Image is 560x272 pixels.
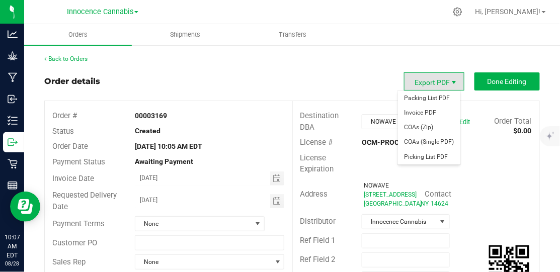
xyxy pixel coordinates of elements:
[8,116,18,126] inline-svg: Inventory
[459,118,470,126] a: Edit
[5,260,20,267] p: 08/28
[52,157,105,166] span: Payment Status
[495,117,532,126] span: Order Total
[135,112,167,120] strong: 00003169
[364,200,422,207] span: [GEOGRAPHIC_DATA]
[300,190,328,199] span: Address
[52,238,97,247] span: Customer PO
[52,219,105,228] span: Payment Terms
[362,215,436,229] span: Innocence Cannabis
[364,182,389,189] span: NOWAVE
[270,171,285,186] span: Toggle calendar
[421,200,429,207] span: NY
[514,127,532,135] strong: $0.00
[135,127,161,135] strong: Created
[52,174,94,183] span: Invoice Date
[300,255,336,264] span: Ref Field 2
[132,24,239,45] a: Shipments
[10,192,40,222] iframe: Resource center
[425,190,452,199] span: Contact
[8,29,18,39] inline-svg: Analytics
[420,200,421,207] span: ,
[24,24,132,45] a: Orders
[265,30,320,39] span: Transfers
[44,55,88,62] a: Back to Orders
[52,111,77,120] span: Order #
[300,138,333,147] span: License #
[488,77,527,85] span: Done Editing
[362,138,437,146] strong: OCM-PROC-24-000070
[300,153,334,174] span: License Expiration
[270,194,285,208] span: Toggle calendar
[52,191,117,211] span: Requested Delivery Date
[398,120,460,135] li: COAs (Zip)
[8,72,18,82] inline-svg: Manufacturing
[52,127,74,136] span: Status
[52,142,88,151] span: Order Date
[8,180,18,191] inline-svg: Reports
[52,257,86,266] span: Sales Rep
[300,217,336,226] span: Distributor
[451,7,464,17] div: Manage settings
[362,115,441,129] span: NOWAVE
[431,200,448,207] span: 14624
[135,142,202,150] strong: [DATE] 10:05 AM EDT
[364,191,417,198] span: [STREET_ADDRESS]
[398,150,460,164] li: Picking List PDF
[398,106,460,120] li: Invoice PDF
[135,255,272,269] span: None
[5,233,20,260] p: 10:07 AM EDT
[300,236,336,245] span: Ref Field 1
[475,8,541,16] span: Hi, [PERSON_NAME]!
[8,51,18,61] inline-svg: Grow
[55,30,101,39] span: Orders
[135,157,193,165] strong: Awaiting Payment
[398,91,460,106] li: Packing List PDF
[300,111,339,132] span: Destination DBA
[44,75,100,87] div: Order details
[156,30,214,39] span: Shipments
[8,94,18,104] inline-svg: Inbound
[8,137,18,147] inline-svg: Outbound
[67,8,133,16] span: Innocence Cannabis
[398,135,460,149] li: COAs (Single PDF)
[404,72,464,90] li: Export PDF
[135,217,252,231] span: None
[474,72,540,90] button: Done Editing
[239,24,347,45] a: Transfers
[8,159,18,169] inline-svg: Retail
